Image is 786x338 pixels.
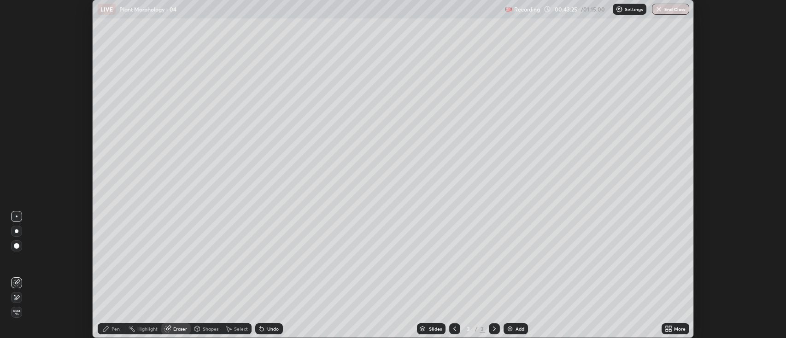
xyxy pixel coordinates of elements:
img: class-settings-icons [616,6,623,13]
button: End Class [652,4,689,15]
div: Slides [429,326,442,331]
p: Settings [625,7,643,12]
img: add-slide-button [506,325,514,332]
div: / [475,326,478,332]
img: recording.375f2c34.svg [505,6,512,13]
div: Undo [267,326,279,331]
img: end-class-cross [655,6,663,13]
p: Recording [514,6,540,13]
div: Highlight [137,326,158,331]
div: Add [516,326,524,331]
p: Plant Morphology - 04 [119,6,176,13]
div: 3 [480,325,485,333]
div: 3 [464,326,473,332]
p: LIVE [100,6,113,13]
div: Select [234,326,248,331]
span: Erase all [12,309,22,315]
div: Shapes [203,326,218,331]
div: Pen [111,326,120,331]
div: Eraser [173,326,187,331]
div: More [674,326,686,331]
